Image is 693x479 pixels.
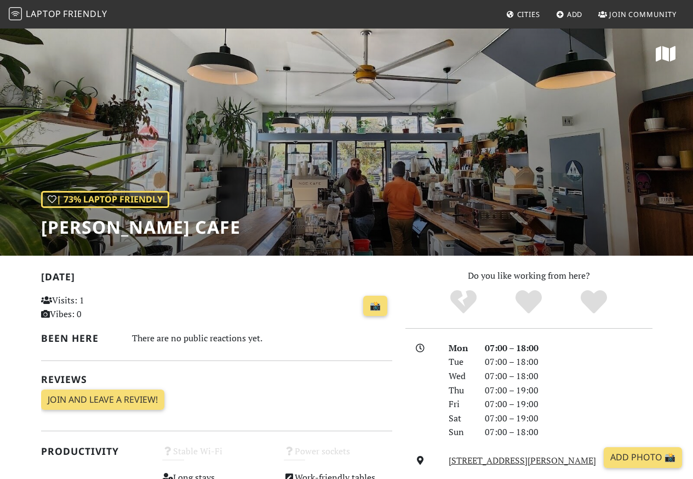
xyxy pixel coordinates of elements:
[63,8,107,20] span: Friendly
[496,289,562,316] div: Yes
[277,443,399,470] div: Power sockets
[442,341,478,356] div: Mon
[442,425,478,439] div: Sun
[41,191,169,208] div: | 73% Laptop Friendly
[478,425,659,439] div: 07:00 – 18:00
[609,9,677,19] span: Join Community
[561,289,626,316] div: Definitely!
[517,9,540,19] span: Cities
[41,446,150,457] h2: Productivity
[567,9,583,19] span: Add
[502,4,545,24] a: Cities
[442,412,478,426] div: Sat
[442,397,478,412] div: Fri
[9,7,22,20] img: LaptopFriendly
[405,269,652,283] p: Do you like working from here?
[363,296,387,317] a: 📸
[604,447,682,468] a: Add Photo 📸
[442,355,478,369] div: Tue
[41,374,392,385] h2: Reviews
[442,384,478,398] div: Thu
[552,4,587,24] a: Add
[449,454,596,466] a: [STREET_ADDRESS][PERSON_NAME]
[41,217,240,238] h1: [PERSON_NAME] Cafe
[431,289,496,316] div: No
[594,4,681,24] a: Join Community
[156,443,277,470] div: Stable Wi-Fi
[478,412,659,426] div: 07:00 – 19:00
[41,333,119,344] h2: Been here
[132,330,392,346] div: There are no public reactions yet.
[478,384,659,398] div: 07:00 – 19:00
[478,369,659,384] div: 07:00 – 18:00
[478,355,659,369] div: 07:00 – 18:00
[478,341,659,356] div: 07:00 – 18:00
[478,397,659,412] div: 07:00 – 19:00
[26,8,61,20] span: Laptop
[442,369,478,384] div: Wed
[9,5,107,24] a: LaptopFriendly LaptopFriendly
[41,294,150,322] p: Visits: 1 Vibes: 0
[41,271,392,287] h2: [DATE]
[41,390,164,410] a: Join and leave a review!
